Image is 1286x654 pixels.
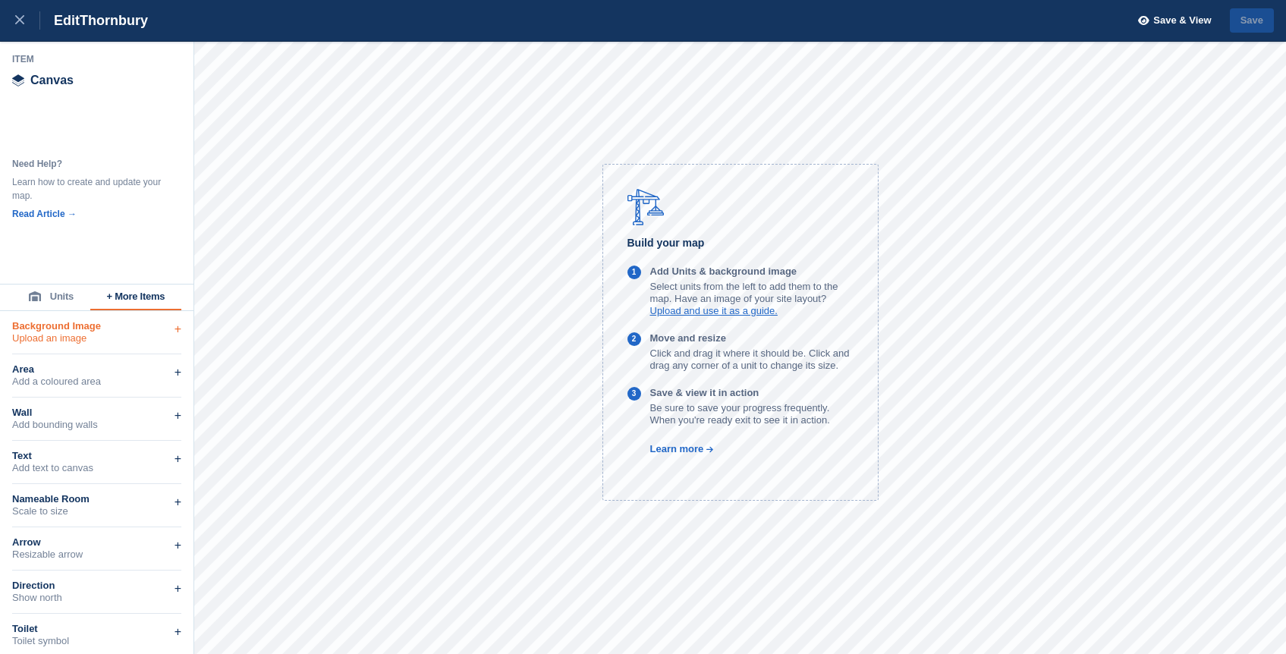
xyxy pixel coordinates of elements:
[175,536,181,555] div: +
[12,419,181,431] div: Add bounding walls
[650,305,778,316] a: Upload and use it as a guide.
[12,505,181,517] div: Scale to size
[1230,8,1274,33] button: Save
[12,635,181,647] div: Toilet symbol
[12,157,164,171] div: Need Help?
[175,320,181,338] div: +
[12,462,181,474] div: Add text to canvas
[12,549,181,561] div: Resizable arrow
[12,623,181,635] div: Toilet
[90,285,181,310] button: + More Items
[627,443,715,454] a: Learn more
[12,441,181,484] div: TextAdd text to canvas+
[175,493,181,511] div: +
[175,580,181,598] div: +
[12,571,181,614] div: DirectionShow north+
[175,363,181,382] div: +
[632,266,637,279] div: 1
[40,11,148,30] div: Edit Thornbury
[12,363,181,376] div: Area
[650,266,854,278] p: Add Units & background image
[632,388,637,401] div: 3
[12,580,181,592] div: Direction
[12,285,90,310] button: Units
[175,450,181,468] div: +
[627,234,854,252] h6: Build your map
[12,53,182,65] div: Item
[12,450,181,462] div: Text
[30,74,74,86] span: Canvas
[12,175,164,203] div: Learn how to create and update your map.
[632,333,637,346] div: 2
[12,209,77,219] a: Read Article →
[175,623,181,641] div: +
[12,536,181,549] div: Arrow
[650,387,854,399] p: Save & view it in action
[12,484,181,527] div: Nameable RoomScale to size+
[12,376,181,388] div: Add a coloured area
[12,493,181,505] div: Nameable Room
[12,320,181,332] div: Background Image
[650,332,854,344] p: Move and resize
[175,407,181,425] div: +
[12,592,181,604] div: Show north
[1130,8,1212,33] button: Save & View
[12,407,181,419] div: Wall
[12,354,181,398] div: AreaAdd a coloured area+
[650,402,854,426] p: Be sure to save your progress frequently. When you're ready exit to see it in action.
[1153,13,1211,28] span: Save & View
[12,74,24,86] img: canvas-icn.9d1aba5b.svg
[12,398,181,441] div: WallAdd bounding walls+
[650,347,854,372] p: Click and drag it where it should be. Click and drag any corner of a unit to change its size.
[12,311,181,354] div: Background ImageUpload an image+
[12,527,181,571] div: ArrowResizable arrow+
[650,281,854,305] p: Select units from the left to add them to the map. Have an image of your site layout?
[12,332,181,344] div: Upload an image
